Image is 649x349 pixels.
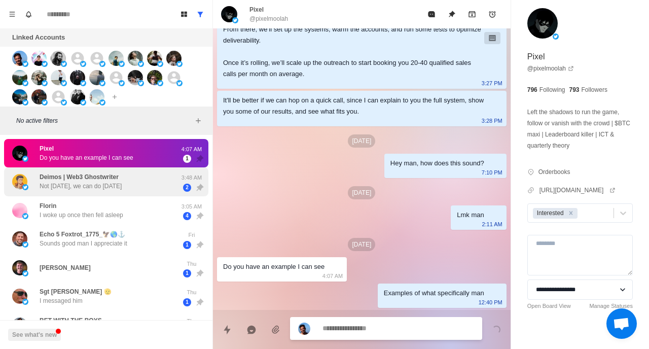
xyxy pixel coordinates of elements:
img: picture [61,99,67,106]
p: Echo 5 Foxtrot_1775_🦅🌎⚓ [40,230,125,239]
p: 3:05 AM [179,202,204,211]
p: Pixel [527,51,545,63]
img: picture [31,51,47,66]
p: 4:07 AM [322,270,343,282]
div: Do you have an example I can see [223,261,324,272]
button: Add reminder [482,4,502,24]
div: Interested [534,208,565,219]
a: Open Board View [527,302,571,310]
p: Following [539,85,565,94]
img: picture [12,51,27,66]
img: picture [12,260,27,275]
img: picture [99,61,105,67]
a: Manage Statuses [589,302,633,310]
p: Thu [179,317,204,326]
img: picture [298,323,310,335]
div: It'll be better if we can hop on a quick call, since I can explain to you the full system, show y... [223,95,484,117]
p: 3:27 PM [482,78,502,89]
p: [DATE] [348,134,375,148]
button: Add filters [192,115,204,127]
img: picture [51,70,66,85]
p: Pixel [40,144,54,153]
img: picture [42,99,48,106]
p: 7:10 PM [482,167,502,178]
img: picture [22,184,28,190]
p: Followers [582,85,607,94]
button: See what's new [8,329,61,341]
button: Add account [109,91,121,103]
img: picture [22,299,28,305]
p: Orderbooks [538,167,570,177]
img: picture [12,203,27,218]
img: picture [80,61,86,67]
img: picture [157,80,163,86]
img: picture [99,80,105,86]
img: picture [119,80,125,86]
img: picture [527,8,558,39]
p: 2:11 AM [482,219,502,230]
img: picture [12,318,27,333]
img: picture [31,70,47,85]
span: 2 [183,184,191,192]
div: Examples of what specifically man [384,288,484,299]
p: 796 [527,85,537,94]
p: 3:28 PM [482,115,502,126]
img: picture [12,89,27,104]
p: [DATE] [348,238,375,251]
div: Remove Interested [565,208,576,219]
p: 793 [569,85,580,94]
img: picture [80,99,86,106]
span: 1 [183,241,191,249]
img: picture [22,213,28,219]
p: Florin [40,201,56,211]
p: Thu [179,288,204,297]
img: picture [109,51,124,66]
img: picture [119,61,125,67]
p: I woke up once then fell asleep [40,211,123,220]
p: [PERSON_NAME] [40,263,91,272]
button: Menu [4,6,20,22]
p: Sgt [PERSON_NAME] 🫡 [40,287,112,296]
img: picture [128,70,143,85]
button: Notifications [20,6,37,22]
img: picture [176,61,183,67]
p: Sounds good man I appreciate it [40,239,127,248]
p: No active filters [16,116,192,125]
div: Hey man, how does this sound? [390,158,484,169]
p: 12:40 PM [479,297,502,308]
img: picture [70,89,85,104]
p: Not [DATE], we can do [DATE] [40,182,122,191]
img: picture [147,70,162,85]
span: 1 [183,269,191,277]
img: picture [51,51,66,66]
img: picture [61,80,67,86]
img: picture [166,51,182,66]
img: picture [12,231,27,247]
a: @pixelmoolah [527,64,574,73]
img: picture [80,80,86,86]
img: picture [70,70,85,85]
img: picture [22,156,28,162]
span: 4 [183,212,191,220]
span: 1 [183,298,191,306]
p: [DATE] [348,186,375,199]
img: picture [42,61,48,67]
p: 3:48 AM [179,173,204,182]
img: picture [157,61,163,67]
p: Thu [179,260,204,268]
button: Quick replies [217,320,237,340]
img: picture [221,6,237,22]
p: Do you have an example I can see [40,153,133,162]
img: picture [22,61,28,67]
img: picture [147,51,162,66]
a: [URL][DOMAIN_NAME] [539,186,616,195]
p: BET WITH THE BOYS [40,316,102,325]
p: Pixel [249,5,264,14]
img: picture [553,33,559,40]
img: picture [138,61,144,67]
img: picture [12,174,27,189]
button: Archive [462,4,482,24]
img: picture [176,80,183,86]
img: picture [12,146,27,161]
button: Mark as read [421,4,442,24]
